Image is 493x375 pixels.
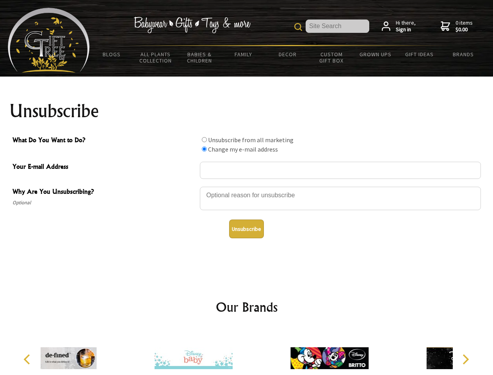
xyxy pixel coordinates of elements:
span: Hi there, [396,20,416,33]
span: Your E-mail Address [12,162,196,173]
button: Previous [20,351,37,368]
input: Your E-mail Address [200,162,481,179]
a: Hi there,Sign in [382,20,416,33]
img: Babywear - Gifts - Toys & more [133,17,251,33]
a: Babies & Children [178,46,222,69]
a: BLOGS [90,46,134,62]
input: What Do You Want to Do? [202,146,207,152]
button: Unsubscribe [229,220,264,238]
a: Brands [441,46,486,62]
a: Custom Gift Box [310,46,354,69]
strong: $0.00 [456,26,473,33]
a: Grown Ups [353,46,397,62]
a: All Plants Collection [134,46,178,69]
input: What Do You Want to Do? [202,137,207,142]
label: Unsubscribe from all marketing [208,136,294,144]
h1: Unsubscribe [9,102,484,120]
h2: Our Brands [16,298,478,316]
button: Next [457,351,474,368]
span: Why Are You Unsubscribing? [12,187,196,198]
span: 0 items [456,19,473,33]
img: Babyware - Gifts - Toys and more... [8,8,90,73]
label: Change my e-mail address [208,145,278,153]
textarea: Why Are You Unsubscribing? [200,187,481,210]
a: 0 items$0.00 [441,20,473,33]
span: What Do You Want to Do? [12,135,196,146]
input: Site Search [306,20,369,33]
span: Optional [12,198,196,207]
a: Gift Ideas [397,46,441,62]
a: Decor [265,46,310,62]
img: product search [294,23,302,31]
a: Family [222,46,266,62]
strong: Sign in [396,26,416,33]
